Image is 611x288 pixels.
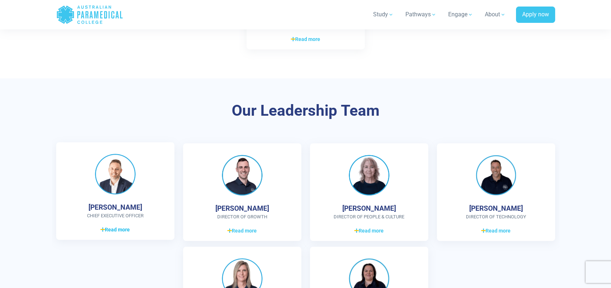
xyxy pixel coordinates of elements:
h4: [PERSON_NAME] [88,203,142,211]
img: Ben Poppy [95,154,136,194]
a: Read more [258,35,353,44]
img: Kieron Mulcahy [476,155,516,196]
a: Read more [449,226,544,235]
span: Read more [481,227,511,235]
a: Study [369,4,398,25]
a: Australian Paramedical College [56,3,123,26]
h4: [PERSON_NAME] [342,204,396,213]
a: Pathways [401,4,441,25]
span: CHIEF EXECUTIVE OFFICER [68,212,163,219]
a: Engage [444,4,478,25]
span: Read more [227,227,257,235]
span: Read more [100,226,130,234]
span: Read more [354,227,384,235]
img: Sally Metcalf [349,155,389,196]
h4: [PERSON_NAME] [469,204,523,213]
a: Apply now [516,7,555,23]
span: Director of Growth [195,213,290,221]
h3: Our Leadership Team [94,102,518,120]
img: Stephen Booth [222,155,263,196]
a: Read more [195,226,290,235]
a: Read more [68,225,163,234]
span: Director of Technology [449,213,544,221]
a: Read more [322,226,417,235]
h4: [PERSON_NAME] [215,204,269,213]
span: Director of People & Culture [322,213,417,221]
a: About [480,4,510,25]
span: Read more [291,36,320,43]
